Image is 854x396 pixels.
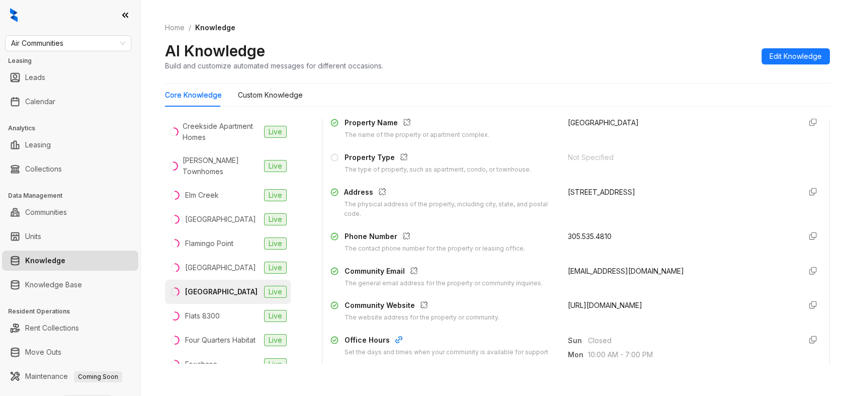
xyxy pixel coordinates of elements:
[74,371,122,382] span: Coming Soon
[25,67,45,88] a: Leads
[8,307,140,316] h3: Resident Operations
[195,23,235,32] span: Knowledge
[345,279,543,288] div: The general email address for the property or community inquiries.
[568,335,588,346] span: Sun
[8,56,140,65] h3: Leasing
[25,159,62,179] a: Collections
[264,160,287,172] span: Live
[344,200,555,219] div: The physical address of the property, including city, state, and postal code.
[2,67,138,88] li: Leads
[568,152,793,163] div: Not Specified
[2,226,138,247] li: Units
[25,275,82,295] a: Knowledge Base
[344,187,555,200] div: Address
[568,187,793,198] div: [STREET_ADDRESS]
[345,165,531,175] div: The type of property, such as apartment, condo, or townhouse.
[345,266,543,279] div: Community Email
[25,135,51,155] a: Leasing
[770,51,822,62] span: Edit Knowledge
[185,238,233,249] div: Flamingo Point
[568,363,588,374] span: Tue
[761,48,830,64] button: Edit Knowledge
[568,349,588,360] span: Mon
[2,342,138,362] li: Move Outs
[185,310,220,322] div: Flats 8300
[10,8,18,22] img: logo
[264,358,287,370] span: Live
[588,335,793,346] span: Closed
[2,275,138,295] li: Knowledge Base
[2,159,138,179] li: Collections
[25,226,41,247] a: Units
[165,41,265,60] h2: AI Knowledge
[264,213,287,225] span: Live
[264,237,287,250] span: Live
[25,318,79,338] a: Rent Collections
[345,152,531,165] div: Property Type
[185,335,255,346] div: Four Quarters Habitat
[568,267,684,275] span: [EMAIL_ADDRESS][DOMAIN_NAME]
[2,318,138,338] li: Rent Collections
[189,22,191,33] li: /
[25,251,65,271] a: Knowledge
[2,202,138,222] li: Communities
[185,286,258,297] div: [GEOGRAPHIC_DATA]
[8,191,140,200] h3: Data Management
[345,335,548,348] div: Office Hours
[183,121,260,143] div: Creekside Apartment Homes
[264,126,287,138] span: Live
[238,90,303,101] div: Custom Knowledge
[588,363,793,374] span: 10:00 AM - 7:00 PM
[165,90,222,101] div: Core Knowledge
[345,117,489,130] div: Property Name
[345,244,525,254] div: The contact phone number for the property or leasing office.
[588,349,793,360] span: 10:00 AM - 7:00 PM
[568,301,642,309] span: [URL][DOMAIN_NAME]
[345,231,525,244] div: Phone Number
[2,135,138,155] li: Leasing
[2,251,138,271] li: Knowledge
[163,22,187,33] a: Home
[185,214,256,225] div: [GEOGRAPHIC_DATA]
[264,262,287,274] span: Live
[25,342,61,362] a: Move Outs
[8,124,140,133] h3: Analytics
[183,155,260,177] div: [PERSON_NAME] Townhomes
[345,300,499,313] div: Community Website
[345,313,499,323] div: The website address for the property or community.
[185,190,219,201] div: Elm Creek
[264,286,287,298] span: Live
[185,262,256,273] div: [GEOGRAPHIC_DATA]
[185,359,217,370] div: Foxchase
[568,232,612,241] span: 305.535.4810
[2,92,138,112] li: Calendar
[2,366,138,386] li: Maintenance
[11,36,125,51] span: Air Communities
[264,334,287,346] span: Live
[345,130,489,140] div: The name of the property or apartment complex.
[264,310,287,322] span: Live
[568,118,639,127] span: [GEOGRAPHIC_DATA]
[25,92,55,112] a: Calendar
[345,348,548,357] div: Set the days and times when your community is available for support
[25,202,67,222] a: Communities
[165,60,383,71] div: Build and customize automated messages for different occasions.
[264,189,287,201] span: Live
